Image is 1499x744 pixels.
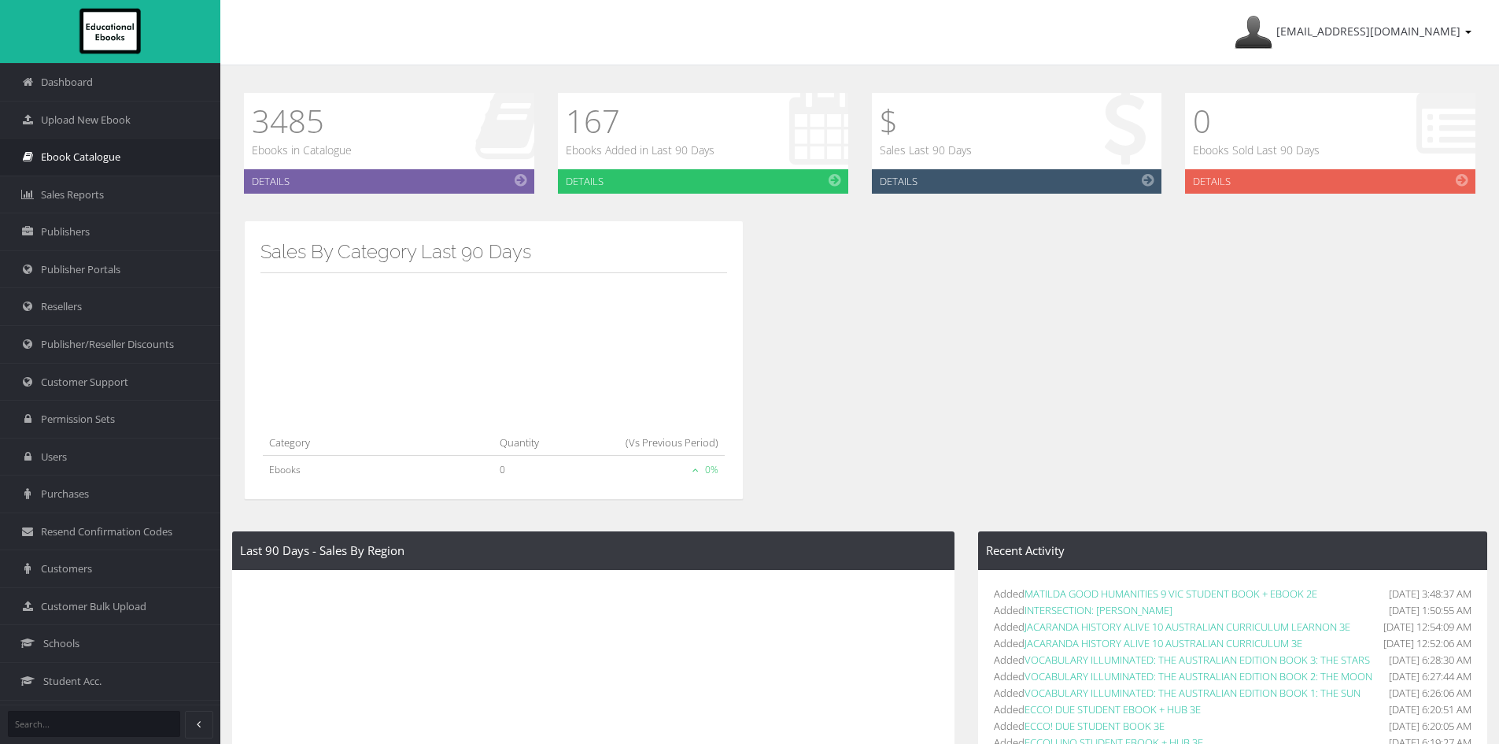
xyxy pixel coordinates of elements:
[1383,635,1471,652] span: [DATE] 12:52:06 AM
[1025,653,1370,667] a: VOCABULARY ILLUMINATED: THE AUSTRALIAN EDITION BOOK 3: THE STARS
[558,169,848,194] a: Details
[1389,718,1471,735] span: [DATE] 6:20:05 AM
[566,142,714,159] p: Ebooks Added in Last 90 Days
[1025,669,1372,683] a: VOCABULARY ILLUMINATED: THE AUSTRALIAN EDITION BOOK 2: THE MOON
[880,101,972,142] h1: $
[41,299,82,314] span: Resellers
[994,718,1471,735] li: Added
[1389,668,1471,685] span: [DATE] 6:27:44 AM
[263,427,493,456] th: Category
[1389,652,1471,668] span: [DATE] 6:28:30 AM
[1389,586,1471,602] span: [DATE] 3:48:37 AM
[43,636,79,651] span: Schools
[1025,636,1302,650] a: JACARANDA HISTORY ALIVE 10 AUSTRALIAN CURRICULUM 3E
[994,668,1471,685] li: Added
[260,242,727,262] h3: Sales By Category Last 90 Days
[1276,24,1460,39] span: [EMAIL_ADDRESS][DOMAIN_NAME]
[240,544,947,557] h4: Last 90 Days - Sales By Region
[566,101,714,142] h1: 167
[8,711,180,737] input: Search...
[41,150,120,165] span: Ebook Catalogue
[41,375,128,390] span: Customer Support
[1025,686,1361,700] a: VOCABULARY ILLUMINATED: THE AUSTRALIAN EDITION BOOK 1: THE SUN
[41,561,92,576] span: Customers
[252,142,352,159] p: Ebooks in Catalogue
[493,456,570,484] td: 0
[880,142,972,159] p: Sales Last 90 Days
[493,427,570,456] th: Quantity
[1389,701,1471,718] span: [DATE] 6:20:51 AM
[41,262,120,277] span: Publisher Portals
[43,674,102,689] span: Student Acc.
[994,685,1471,701] li: Added
[1025,719,1165,733] a: ECCO! DUE STUDENT BOOK 3E
[994,635,1471,652] li: Added
[41,187,104,202] span: Sales Reports
[1383,619,1471,635] span: [DATE] 12:54:09 AM
[1389,602,1471,619] span: [DATE] 1:50:55 AM
[41,337,174,352] span: Publisher/Reseller Discounts
[994,701,1471,718] li: Added
[1235,13,1272,51] img: Avatar
[570,456,725,484] td: 0%
[872,169,1162,194] a: Details
[994,586,1471,602] li: Added
[1389,685,1471,701] span: [DATE] 6:26:06 AM
[252,101,352,142] h1: 3485
[986,544,1479,557] h4: Recent Activity
[41,450,67,465] span: Users
[994,652,1471,668] li: Added
[994,619,1471,635] li: Added
[41,412,115,427] span: Permission Sets
[41,599,146,614] span: Customer Bulk Upload
[1193,142,1320,159] p: Ebooks Sold Last 90 Days
[1193,101,1320,142] h1: 0
[570,427,725,456] th: (Vs Previous Period)
[41,524,172,539] span: Resend Confirmation Codes
[1025,587,1317,601] a: MATILDA GOOD HUMANITIES 9 VIC STUDENT BOOK + EBOOK 2E
[41,113,131,128] span: Upload New Ebook
[41,487,89,502] span: Purchases
[41,75,93,90] span: Dashboard
[244,169,534,194] a: Details
[1185,169,1475,194] a: Details
[41,224,90,239] span: Publishers
[263,456,493,484] td: Ebooks
[994,602,1471,619] li: Added
[1025,603,1172,617] a: INTERSECTION: [PERSON_NAME]
[1025,702,1201,716] a: ECCO! DUE STUDENT EBOOK + HUB 3E
[1025,620,1350,634] a: JACARANDA HISTORY ALIVE 10 AUSTRALIAN CURRICULUM LEARNON 3E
